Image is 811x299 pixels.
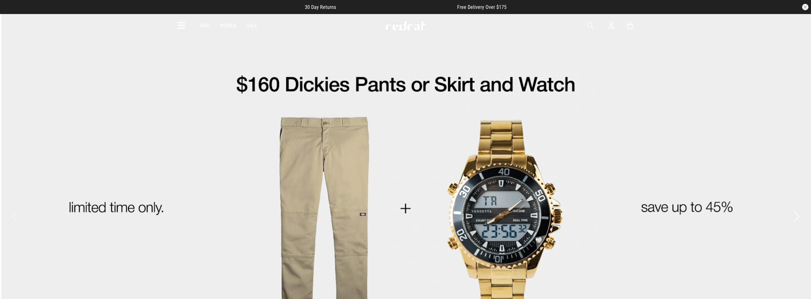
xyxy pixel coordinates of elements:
[349,4,444,10] iframe: Customer reviews powered by Trustpilot
[385,21,427,30] img: Redrat logo
[220,23,237,29] a: Women
[457,4,507,10] span: Free Delivery Over $175
[247,23,257,29] a: Sale
[10,209,19,223] button: Previous slide
[200,23,210,29] a: Men
[792,209,801,223] button: Next slide
[305,4,336,10] span: 30 Day Returns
